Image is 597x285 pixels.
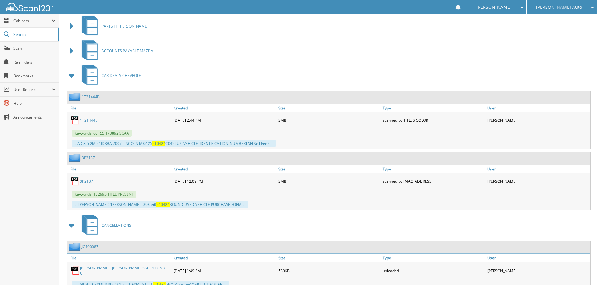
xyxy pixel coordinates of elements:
[13,59,56,65] span: Reminders
[381,104,486,112] a: Type
[78,63,143,88] a: CAR DEALS CHEVROLET
[72,130,132,137] span: Keywords: 67155 173892 SCAA
[486,264,590,277] div: [PERSON_NAME]
[381,264,486,277] div: uploaded
[381,114,486,126] div: scanned by TITLES COLOR
[82,94,100,99] a: 1T21444B
[172,104,277,112] a: Created
[6,3,53,11] img: scan123-logo-white.svg
[13,87,51,92] span: User Reports
[486,114,590,126] div: [PERSON_NAME]
[78,213,131,238] a: CANCELLATIONS
[381,175,486,187] div: scanned by [MAC_ADDRESS]
[102,223,131,228] span: CANCELLATIONS
[486,165,590,173] a: User
[102,73,143,78] span: CAR DEALS CHEVROLET
[71,266,80,275] img: PDF.png
[277,254,381,262] a: Size
[172,254,277,262] a: Created
[381,254,486,262] a: Type
[277,175,381,187] div: 3MB
[67,254,172,262] a: File
[80,179,93,184] a: 3P2137
[172,175,277,187] div: [DATE] 12:09 PM
[13,32,55,37] span: Search
[71,115,80,125] img: PDF.png
[82,244,98,249] a: JC400087
[102,48,153,53] span: ACCOUNTS PAYABLE MAZDA
[78,14,148,38] a: PARTS FT [PERSON_NAME]
[172,264,277,277] div: [DATE] 1:49 PM
[102,23,148,29] span: PARTS FT [PERSON_NAME]
[67,104,172,112] a: File
[72,140,276,147] div: ...A CX-5 2M 21ID3BA 2007 LINCOLN MKZ 25 C042 [US_VEHICLE_IDENTIFICATION_NUMBER] SN Sell Fee 0...
[13,18,51,23] span: Cabinets
[277,104,381,112] a: Size
[486,104,590,112] a: User
[486,254,590,262] a: User
[172,165,277,173] a: Created
[536,5,582,9] span: [PERSON_NAME] Auto
[13,46,56,51] span: Scan
[172,114,277,126] div: [DATE] 2:44 PM
[476,5,511,9] span: [PERSON_NAME]
[277,264,381,277] div: 539KB
[82,155,95,160] a: 3P2137
[78,38,153,63] a: ACCOUNTS PAYABLE MAZDA
[72,191,136,198] span: Keywords: 172995 TITLE PRESENT
[67,165,172,173] a: File
[156,202,170,207] span: 210424
[277,165,381,173] a: Size
[13,73,56,79] span: Bookmarks
[277,114,381,126] div: 3MB
[80,265,170,276] a: [PERSON_NAME]_ [PERSON_NAME] SAC REFUND CFP
[72,201,248,208] div: ... [PERSON_NAME]! ([PERSON_NAME] . 898 ed( BOUND USED VEHICLE PURCHASE FORM ...
[486,175,590,187] div: [PERSON_NAME]
[13,101,56,106] span: Help
[71,176,80,186] img: PDF.png
[69,154,82,162] img: folder2.png
[69,93,82,101] img: folder2.png
[69,243,82,251] img: folder2.png
[566,255,597,285] iframe: Chat Widget
[152,141,165,146] span: 210424
[80,118,98,123] a: 1T21444B
[13,115,56,120] span: Announcements
[381,165,486,173] a: Type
